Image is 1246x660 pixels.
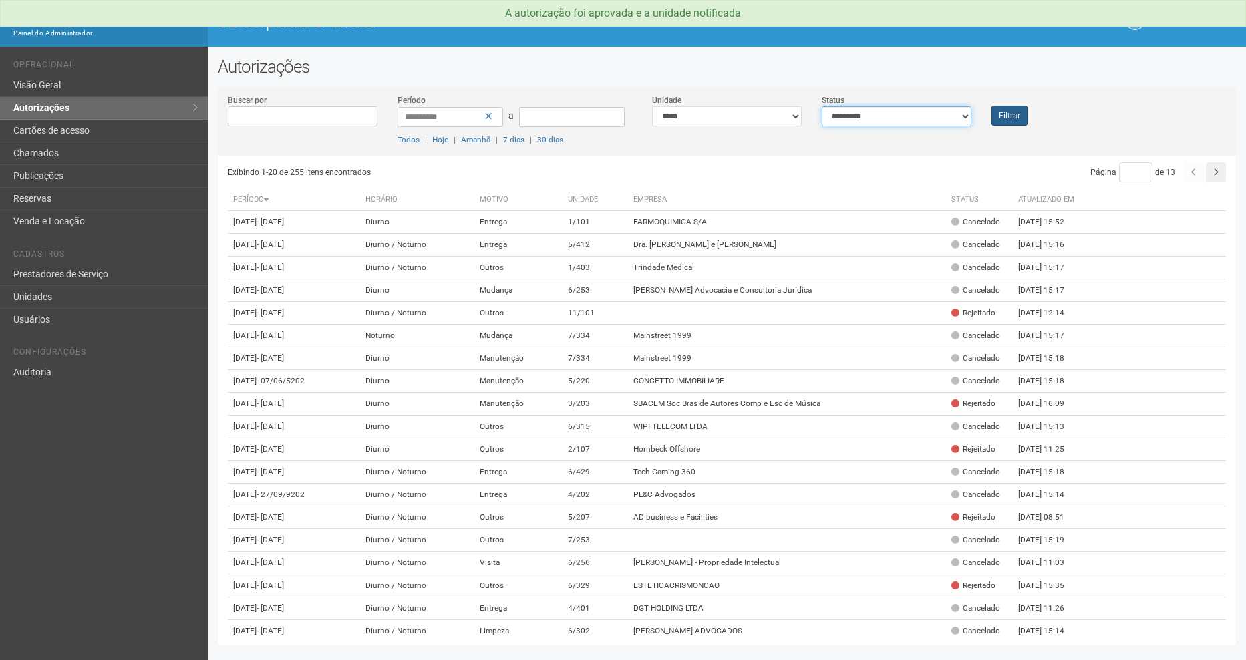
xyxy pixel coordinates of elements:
td: PL&C Advogados [628,484,946,506]
td: [DATE] [228,211,360,234]
td: Tech Gaming 360 [628,461,946,484]
div: Cancelado [951,330,1000,341]
td: Entrega [474,484,563,506]
div: Cancelado [951,375,1000,387]
div: Rejeitado [951,398,995,409]
td: Diurno [360,438,475,461]
div: Cancelado [951,421,1000,432]
td: Mainstreet 1999 [628,347,946,370]
td: [DATE] [228,506,360,529]
a: 30 dias [537,135,563,144]
td: [DATE] [228,461,360,484]
td: [DATE] [228,234,360,257]
span: - [DATE] [257,331,284,340]
span: - 27/09/9202 [257,490,305,499]
td: 11/101 [563,302,628,325]
td: 7/253 [563,529,628,552]
td: Manutenção [474,393,563,416]
td: [DATE] 15:13 [1013,416,1086,438]
span: - [DATE] [257,308,284,317]
td: Diurno / Noturno [360,506,475,529]
td: [DATE] [228,416,360,438]
td: [DATE] [228,257,360,279]
span: - [DATE] [257,240,284,249]
td: Entrega [474,211,563,234]
span: - [DATE] [257,603,284,613]
th: Unidade [563,189,628,211]
a: Hoje [432,135,448,144]
td: ESTETICACRISMONCAO [628,574,946,597]
td: [DATE] [228,552,360,574]
td: Outros [474,438,563,461]
span: - [DATE] [257,558,284,567]
td: Entrega [474,597,563,620]
th: Empresa [628,189,946,211]
span: - [DATE] [257,353,284,363]
td: Diurno / Noturno [360,257,475,279]
td: Noturno [360,325,475,347]
td: DGT HOLDING LTDA [628,597,946,620]
td: Visita [474,552,563,574]
span: | [425,135,427,144]
span: Página de 13 [1090,168,1175,177]
td: Outros [474,416,563,438]
td: CONCETTO IMMOBILIARE [628,370,946,393]
h1: O2 Corporate & Offices [218,13,717,31]
div: Cancelado [951,489,1000,500]
td: 5/220 [563,370,628,393]
td: Diurno [360,416,475,438]
td: [DATE] 15:14 [1013,620,1086,643]
td: 6/256 [563,552,628,574]
td: Diurno / Noturno [360,620,475,643]
td: [DATE] 16:09 [1013,393,1086,416]
td: [DATE] [228,279,360,302]
div: Cancelado [951,216,1000,228]
td: [DATE] [228,325,360,347]
td: [DATE] 15:35 [1013,574,1086,597]
span: - [DATE] [257,285,284,295]
td: Mainstreet 1999 [628,325,946,347]
td: Hornbeck Offshore [628,438,946,461]
span: - [DATE] [257,263,284,272]
div: Rejeitado [951,444,995,455]
label: Unidade [652,94,681,106]
td: 3/203 [563,393,628,416]
td: 5/207 [563,506,628,529]
th: Status [946,189,1013,211]
span: - 07/06/5202 [257,376,305,385]
div: Rejeitado [951,512,995,523]
td: Diurno [360,211,475,234]
th: Motivo [474,189,563,211]
td: Diurno / Noturno [360,529,475,552]
span: a [508,110,514,121]
td: Diurno / Noturno [360,597,475,620]
td: 4/202 [563,484,628,506]
li: Configurações [13,347,198,361]
span: - [DATE] [257,535,284,544]
td: [PERSON_NAME] Advocacia e Consultoria Jurídica [628,279,946,302]
td: [DATE] 08:51 [1013,506,1086,529]
td: WIPI TELECOM LTDA [628,416,946,438]
span: | [454,135,456,144]
a: 7 dias [503,135,524,144]
td: Diurno / Noturno [360,234,475,257]
td: Diurno / Noturno [360,574,475,597]
span: | [530,135,532,144]
td: 6/429 [563,461,628,484]
td: [DATE] 11:25 [1013,438,1086,461]
td: Diurno / Noturno [360,484,475,506]
td: [DATE] [228,438,360,461]
td: [DATE] 12:14 [1013,302,1086,325]
td: [DATE] [228,529,360,552]
td: Outros [474,529,563,552]
div: Cancelado [951,466,1000,478]
td: Mudança [474,325,563,347]
button: Filtrar [991,106,1028,126]
span: | [496,135,498,144]
td: 6/253 [563,279,628,302]
td: [DATE] [228,484,360,506]
div: Cancelado [951,239,1000,251]
li: Operacional [13,60,198,74]
td: FARMOQUIMICA S/A [628,211,946,234]
td: [DATE] 11:26 [1013,597,1086,620]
